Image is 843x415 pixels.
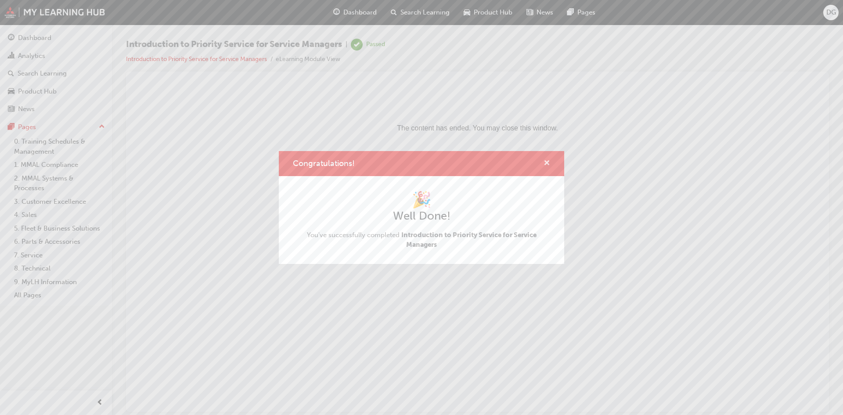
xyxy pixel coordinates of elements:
span: cross-icon [544,160,550,168]
h2: Well Done! [293,209,550,223]
p: The content has ended. You may close this window. [4,7,685,47]
span: Congratulations! [293,159,355,168]
button: cross-icon [544,158,550,169]
span: Introduction to Priority Service for Service Managers [401,231,537,249]
span: You've successfully completed [293,230,550,250]
div: Congratulations! [279,151,564,264]
h1: 🎉 [293,190,550,209]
